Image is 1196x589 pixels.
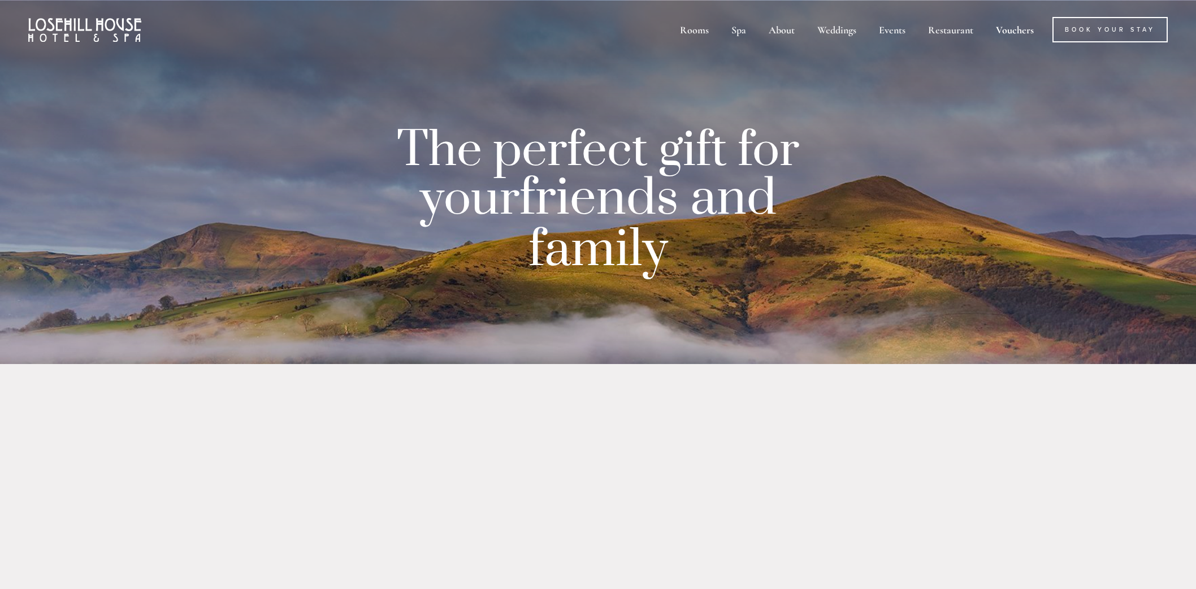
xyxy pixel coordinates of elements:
img: Losehill House [28,18,141,42]
div: Rooms [670,17,719,42]
div: Restaurant [918,17,983,42]
strong: friends and family [519,167,777,282]
a: Vouchers [986,17,1044,42]
div: Events [869,17,916,42]
div: Weddings [807,17,866,42]
div: Spa [721,17,756,42]
p: The perfect gift for your [346,128,850,277]
div: About [759,17,805,42]
a: Book Your Stay [1052,17,1168,42]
